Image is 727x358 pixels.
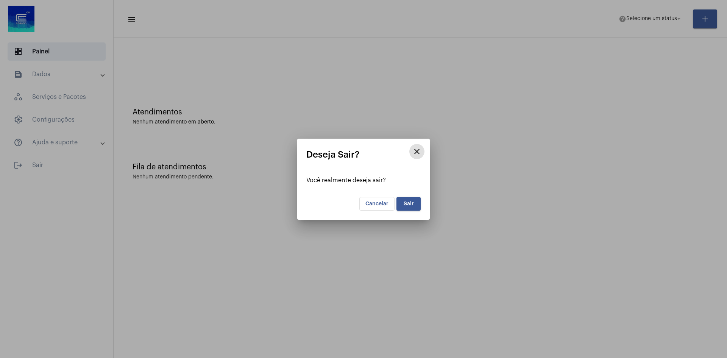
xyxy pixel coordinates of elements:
div: Você realmente deseja sair? [306,177,421,184]
button: Sair [396,197,421,211]
mat-card-title: Deseja Sair? [306,150,421,159]
mat-icon: close [412,147,421,156]
span: Cancelar [365,201,388,206]
span: Sair [404,201,414,206]
button: Cancelar [359,197,395,211]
